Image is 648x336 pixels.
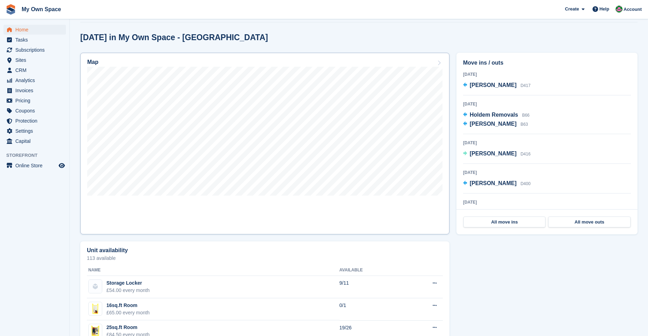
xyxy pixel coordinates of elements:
span: [PERSON_NAME] [470,151,516,156]
div: [DATE] [463,169,631,176]
h2: Unit availability [87,247,128,254]
div: 25sq.ft Room [106,324,150,331]
span: Create [565,6,579,13]
a: menu [3,45,66,55]
span: Subscriptions [15,45,57,55]
p: 113 available [87,256,443,261]
div: 16sq.ft Room [106,302,150,309]
img: blank-unit-type-icon-ffbac7b88ba66c5e286b0e438baccc4b9c83835d4c34f86887a83fc20ec27e7b.svg [89,280,102,293]
a: menu [3,126,66,136]
div: £54.00 every month [106,287,150,294]
span: Help [599,6,609,13]
a: Preview store [58,161,66,170]
img: Lucy Parry [616,6,623,13]
a: menu [3,86,66,95]
img: 16ft-storage-room-front-2.png [89,302,102,315]
td: 0/1 [340,298,403,321]
a: All move ins [463,217,545,228]
span: D400 [521,181,531,186]
span: Account [624,6,642,13]
a: Map [80,53,449,234]
span: [PERSON_NAME] [470,121,516,127]
img: stora-icon-8386f47178a22dfd0bd8f6a31ec36ba5ce8667c1dd55bd0f319d3a0aa187defe.svg [6,4,16,15]
td: 9/11 [340,276,403,298]
div: [DATE] [463,140,631,146]
a: [PERSON_NAME] D400 [463,179,530,188]
a: [PERSON_NAME] D417 [463,81,530,90]
a: menu [3,106,66,116]
a: menu [3,116,66,126]
span: [PERSON_NAME] [470,180,516,186]
span: B63 [521,122,528,127]
span: Sites [15,55,57,65]
div: [DATE] [463,71,631,78]
a: menu [3,75,66,85]
div: £65.00 every month [106,309,150,316]
a: Holdem Removals B66 [463,111,530,120]
span: Analytics [15,75,57,85]
a: menu [3,35,66,45]
a: All move outs [548,217,630,228]
span: Online Store [15,161,57,170]
th: Name [87,265,340,276]
span: B66 [522,113,529,118]
span: D417 [521,83,531,88]
a: My Own Space [19,3,64,15]
h2: Map [87,59,98,65]
span: Settings [15,126,57,136]
span: Invoices [15,86,57,95]
h2: [DATE] in My Own Space - [GEOGRAPHIC_DATA] [80,33,268,42]
th: Available [340,265,403,276]
span: Tasks [15,35,57,45]
div: [DATE] [463,199,631,205]
span: CRM [15,65,57,75]
span: Home [15,25,57,35]
span: Protection [15,116,57,126]
span: Capital [15,136,57,146]
a: menu [3,25,66,35]
span: Coupons [15,106,57,116]
div: Storage Locker [106,279,150,287]
a: menu [3,55,66,65]
a: [PERSON_NAME] B63 [463,120,528,129]
a: menu [3,161,66,170]
span: Holdem Removals [470,112,518,118]
a: menu [3,136,66,146]
a: [PERSON_NAME] D416 [463,149,530,159]
a: menu [3,65,66,75]
span: Storefront [6,152,69,159]
span: [PERSON_NAME] [470,82,516,88]
span: Pricing [15,96,57,105]
a: menu [3,96,66,105]
h2: Move ins / outs [463,59,631,67]
span: D416 [521,152,531,156]
div: [DATE] [463,101,631,107]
